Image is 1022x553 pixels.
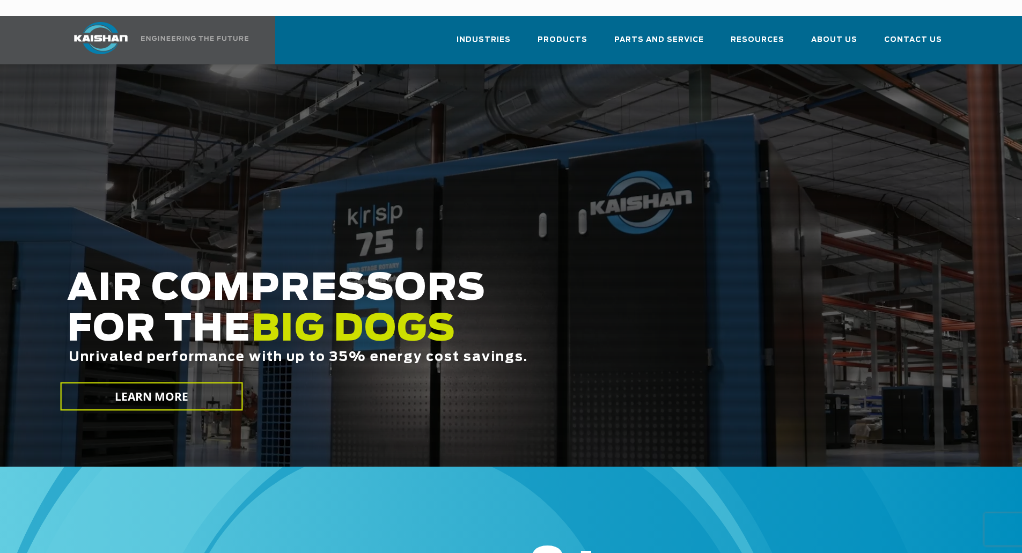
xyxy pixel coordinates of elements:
[61,22,141,54] img: kaishan logo
[884,26,942,62] a: Contact Us
[731,26,784,62] a: Resources
[61,16,251,64] a: Kaishan USA
[614,34,704,46] span: Parts and Service
[538,34,587,46] span: Products
[884,34,942,46] span: Contact Us
[60,382,242,411] a: LEARN MORE
[457,34,511,46] span: Industries
[251,312,456,348] span: BIG DOGS
[141,36,248,41] img: Engineering the future
[731,34,784,46] span: Resources
[67,269,805,398] h2: AIR COMPRESSORS FOR THE
[69,351,528,364] span: Unrivaled performance with up to 35% energy cost savings.
[811,34,857,46] span: About Us
[114,389,188,404] span: LEARN MORE
[457,26,511,62] a: Industries
[538,26,587,62] a: Products
[811,26,857,62] a: About Us
[614,26,704,62] a: Parts and Service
